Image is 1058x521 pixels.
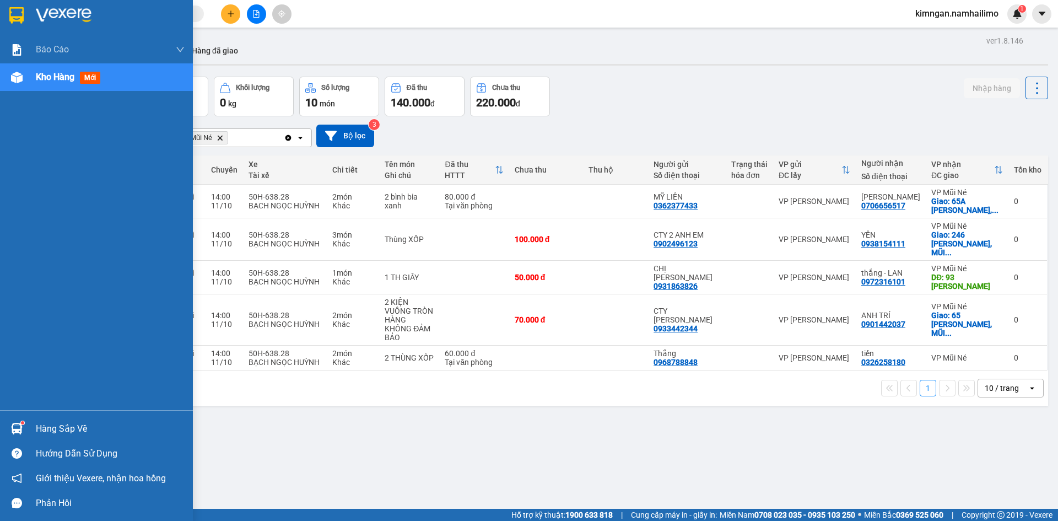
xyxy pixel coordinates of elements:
div: 0362377433 [654,201,698,210]
span: question-circle [12,448,22,459]
div: 100.000 đ [515,235,578,244]
svg: Delete [217,135,223,141]
div: 2 món [332,349,374,358]
span: ... [945,248,952,257]
div: tiến [861,349,920,358]
span: món [320,99,335,108]
div: Trạng thái [731,160,768,169]
div: 11/10 [211,239,237,248]
div: ANH TRÍ [861,311,920,320]
div: ANH TUẤN [861,192,920,201]
span: 1 [1020,5,1024,13]
div: ver 1.8.146 [986,35,1023,47]
div: Chưa thu [492,84,520,92]
div: 0 [1014,273,1041,282]
div: 14:00 [211,230,237,239]
div: 0902496123 [654,239,698,248]
img: icon-new-feature [1012,9,1022,19]
th: Toggle SortBy [773,155,856,185]
div: VP [PERSON_NAME] [779,235,850,244]
div: 50H-638.28 [249,311,321,320]
div: 0933442344 [654,324,698,333]
div: Tại văn phòng [445,358,503,367]
span: kimngan.namhailimo [906,7,1007,20]
div: 14:00 [211,349,237,358]
th: Toggle SortBy [926,155,1008,185]
button: Bộ lọc [316,125,374,147]
div: Người nhận [861,159,920,168]
button: Đã thu140.000đ [385,77,465,116]
strong: 1900 633 818 [565,511,613,519]
div: VP Mũi Né [931,302,1003,311]
div: VP [PERSON_NAME] [779,315,850,324]
div: VP [PERSON_NAME] [779,197,850,206]
div: 1 TH GIẤY [385,273,434,282]
div: 1 món [332,268,374,277]
div: 0 [1014,235,1041,244]
div: BẠCH NGỌC HUỲNH [249,277,321,286]
span: ... [945,329,952,337]
button: caret-down [1032,4,1051,24]
th: Toggle SortBy [439,155,509,185]
div: 0 [1014,353,1041,362]
div: Khác [332,358,374,367]
div: thắng - LAN [861,268,920,277]
button: Số lượng10món [299,77,379,116]
button: Khối lượng0kg [214,77,294,116]
span: đ [516,99,520,108]
div: 0901442037 [861,320,905,329]
div: VP gửi [779,160,841,169]
div: Giao: 246 NGUYỄN ĐÌNH CHIỂU, MŨI NÉ [931,230,1003,257]
svg: Clear all [284,133,293,142]
span: ⚪️ [858,513,861,517]
div: VP Mũi Né [931,264,1003,273]
div: 11/10 [211,358,237,367]
span: 10 [305,96,317,109]
div: ĐC lấy [779,171,841,180]
span: down [176,45,185,54]
div: Khác [332,277,374,286]
button: plus [221,4,240,24]
div: MỸ LIÊN [654,192,720,201]
span: caret-down [1037,9,1047,19]
span: Hỗ trợ kỹ thuật: [511,509,613,521]
div: VP Mũi Né [931,222,1003,230]
div: 50.000 đ [515,273,578,282]
span: | [952,509,953,521]
div: Đã thu [445,160,494,169]
span: Cung cấp máy in - giấy in: [631,509,717,521]
div: Thùng XỐP [385,235,434,244]
div: Khác [332,239,374,248]
div: 14:00 [211,311,237,320]
div: VP Mũi Né [931,188,1003,197]
div: Số điện thoại [861,172,920,181]
div: 0 [1014,197,1041,206]
span: 140.000 [391,96,430,109]
div: Số lượng [321,84,349,92]
div: 3 món [332,230,374,239]
span: plus [227,10,235,18]
div: Chưa thu [515,165,578,174]
span: VP Mũi Né [180,133,212,142]
div: HÀNG KHÔNG ĐẢM BẢO [385,315,434,342]
div: Đã thu [407,84,427,92]
div: 0706656517 [861,201,905,210]
sup: 3 [369,119,380,130]
div: Ghi chú [385,171,434,180]
div: ĐC giao [931,171,994,180]
div: Tài xế [249,171,321,180]
span: Miền Nam [720,509,855,521]
img: warehouse-icon [11,72,23,83]
button: Hàng đã giao [183,37,247,64]
span: notification [12,473,22,484]
div: VP Mũi Né [931,353,1003,362]
button: Chưa thu220.000đ [470,77,550,116]
div: hóa đơn [731,171,768,180]
span: | [621,509,623,521]
div: Tên món [385,160,434,169]
button: aim [272,4,292,24]
div: BẠCH NGỌC HUỲNH [249,358,321,367]
div: 0972316101 [861,277,905,286]
div: Thu hộ [589,165,643,174]
div: 0968788848 [654,358,698,367]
